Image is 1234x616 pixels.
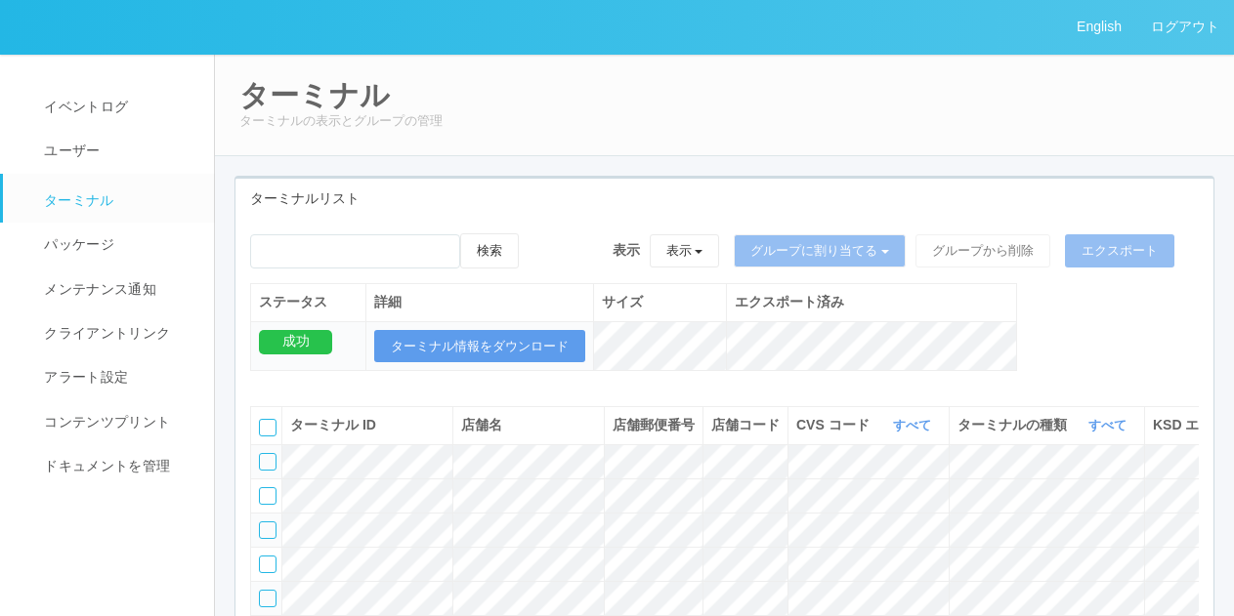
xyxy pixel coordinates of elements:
[39,99,128,114] span: イベントログ
[1088,418,1131,432] a: すべて
[888,416,941,435] button: すべて
[650,234,720,267] button: 表示
[39,325,170,341] span: クライアントリンク
[39,192,114,208] span: ターミナル
[3,223,232,267] a: パッケージ
[915,234,1050,267] button: グループから削除
[39,369,128,385] span: アラート設定
[3,267,232,311] a: メンテナンス通知
[893,418,936,432] a: すべて
[3,355,232,399] a: アラート設定
[39,143,100,158] span: ユーザー
[39,281,156,297] span: メンテナンス通知
[239,111,1210,131] p: ターミナルの表示とグループの管理
[734,234,906,267] button: グループに割り当てる
[1084,416,1136,435] button: すべて
[3,444,232,488] a: ドキュメントを管理
[1065,234,1174,267] button: エクスポート
[613,417,695,432] span: 店舗郵便番号
[460,233,519,268] button: 検索
[3,400,232,444] a: コンテンツプリント
[602,292,718,312] div: サイズ
[239,79,1210,111] h2: ターミナル
[259,330,332,354] div: 成功
[461,417,502,432] span: 店舗名
[290,415,445,435] div: ターミナル ID
[3,174,232,223] a: ターミナル
[259,292,358,312] div: ステータス
[613,240,640,261] span: 表示
[796,415,874,435] span: CVS コード
[3,85,232,129] a: イベントログ
[711,417,780,432] span: 店舗コード
[235,179,1213,219] div: ターミナルリスト
[3,311,232,355] a: クライアントリンク
[374,292,585,312] div: 詳細
[3,129,232,173] a: ユーザー
[957,415,1072,435] span: ターミナルの種類
[39,236,114,252] span: パッケージ
[735,292,1008,312] div: エクスポート済み
[39,458,170,473] span: ドキュメントを管理
[374,330,585,363] button: ターミナル情報をダウンロード
[39,414,170,430] span: コンテンツプリント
